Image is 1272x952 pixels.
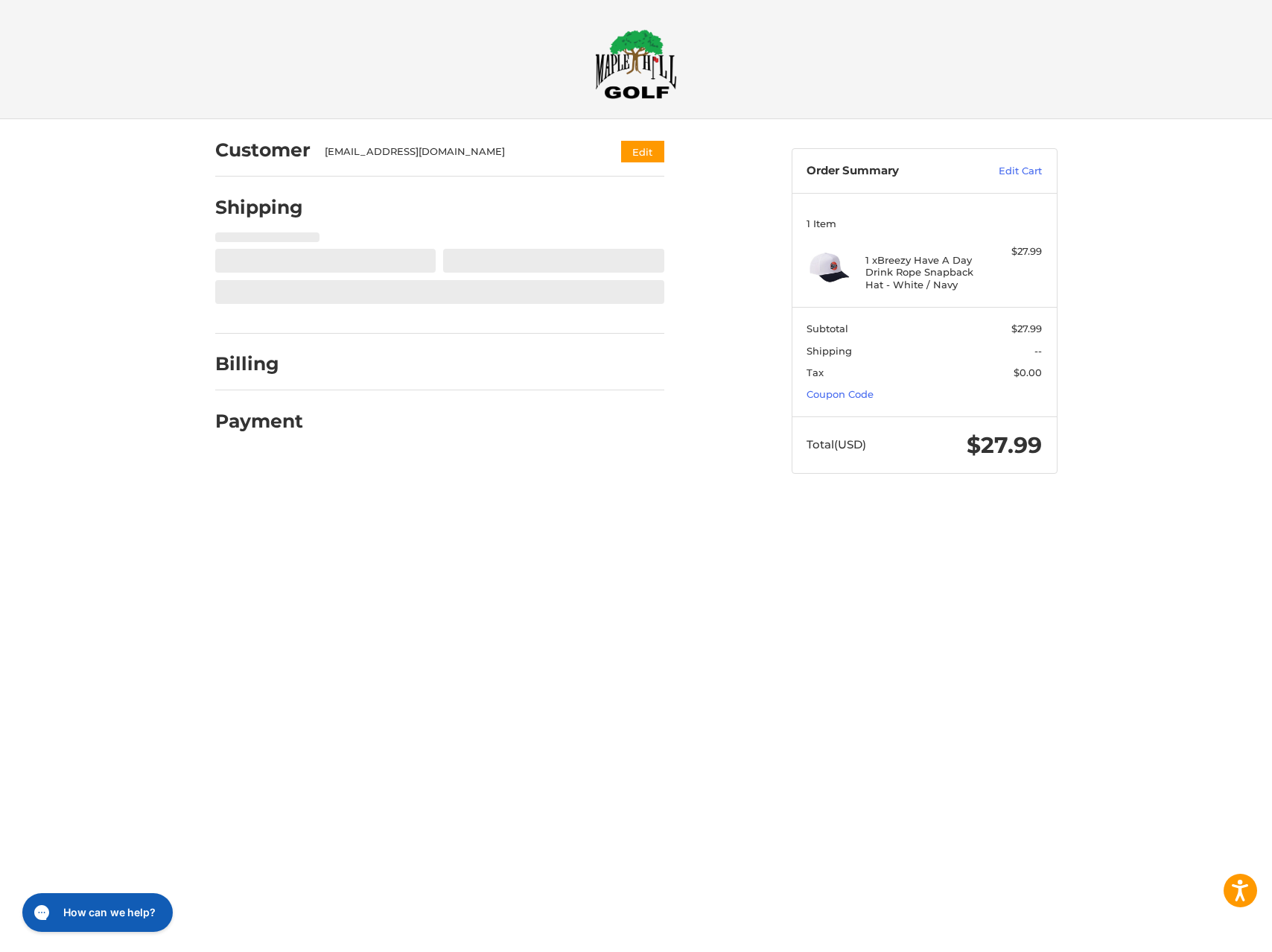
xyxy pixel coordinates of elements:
[215,196,303,219] h2: Shipping
[215,139,311,162] h2: Customer
[967,431,1042,459] span: $27.99
[807,323,848,334] span: Subtotal
[215,352,302,375] h2: Billing
[807,164,967,179] h3: Order Summary
[807,388,874,400] a: Coupon Code
[15,888,177,937] iframe: Gorgias live chat messenger
[325,145,592,159] div: [EMAIL_ADDRESS][DOMAIN_NAME]
[621,141,664,162] button: Edit
[807,366,824,378] span: Tax
[807,218,1042,229] h3: 1 Item
[1034,345,1042,357] span: --
[807,437,866,451] span: Total (USD)
[595,29,677,99] img: Maple Hill Golf
[215,410,303,433] h2: Payment
[807,345,852,357] span: Shipping
[1011,323,1042,334] span: $27.99
[983,244,1042,259] div: $27.99
[967,164,1042,179] a: Edit Cart
[1014,366,1042,378] span: $0.00
[865,254,979,291] h4: 1 x Breezy Have A Day Drink Rope Snapback Hat - White / Navy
